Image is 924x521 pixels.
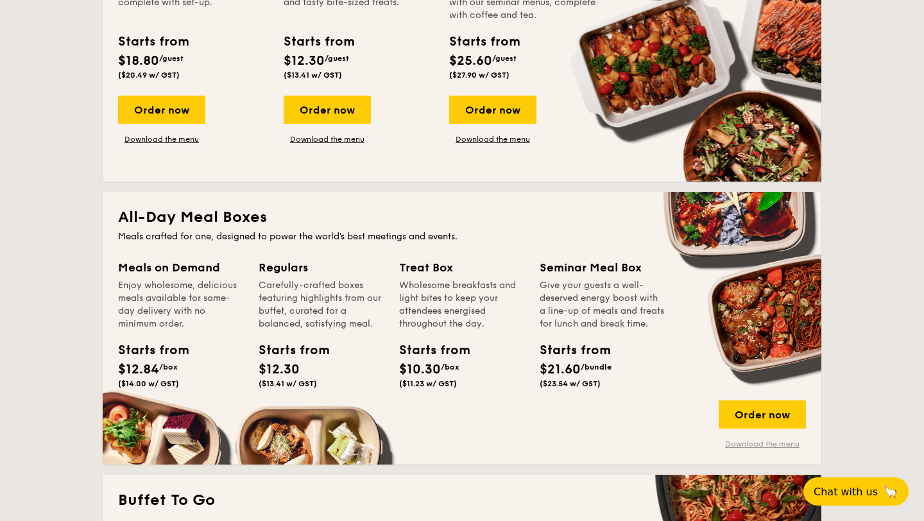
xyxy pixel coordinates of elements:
[159,363,178,372] span: /box
[399,259,524,277] div: Treat Box
[719,439,806,449] a: Download the menu
[118,230,806,243] div: Meals crafted for one, designed to power the world's best meetings and events.
[118,362,159,377] span: $12.84
[449,32,519,51] div: Starts from
[118,96,205,124] div: Order now
[719,400,806,429] div: Order now
[284,32,354,51] div: Starts from
[259,379,317,388] span: ($13.41 w/ GST)
[399,341,457,360] div: Starts from
[118,279,243,330] div: Enjoy wholesome, delicious meals available for same-day delivery with no minimum order.
[449,71,509,80] span: ($27.90 w/ GST)
[399,279,524,330] div: Wholesome breakfasts and light bites to keep your attendees energised throughout the day.
[883,484,898,499] span: 🦙
[118,53,159,69] span: $18.80
[449,96,536,124] div: Order now
[284,134,371,144] a: Download the menu
[492,54,517,63] span: /guest
[581,363,612,372] span: /bundle
[449,134,536,144] a: Download the menu
[159,54,184,63] span: /guest
[540,379,601,388] span: ($23.54 w/ GST)
[259,259,384,277] div: Regulars
[284,96,371,124] div: Order now
[118,207,806,228] h2: All-Day Meal Boxes
[449,53,492,69] span: $25.60
[259,341,316,360] div: Starts from
[540,362,581,377] span: $21.60
[118,259,243,277] div: Meals on Demand
[399,362,441,377] span: $10.30
[803,477,909,506] button: Chat with us🦙
[325,54,349,63] span: /guest
[259,279,384,330] div: Carefully-crafted boxes featuring highlights from our buffet, curated for a balanced, satisfying ...
[118,379,179,388] span: ($14.00 w/ GST)
[540,341,597,360] div: Starts from
[399,379,457,388] span: ($11.23 w/ GST)
[259,362,300,377] span: $12.30
[118,71,180,80] span: ($20.49 w/ GST)
[284,71,342,80] span: ($13.41 w/ GST)
[284,53,325,69] span: $12.30
[118,490,806,511] h2: Buffet To Go
[118,32,188,51] div: Starts from
[118,134,205,144] a: Download the menu
[540,279,665,330] div: Give your guests a well-deserved energy boost with a line-up of meals and treats for lunch and br...
[540,259,665,277] div: Seminar Meal Box
[814,486,878,498] span: Chat with us
[118,341,176,360] div: Starts from
[441,363,459,372] span: /box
